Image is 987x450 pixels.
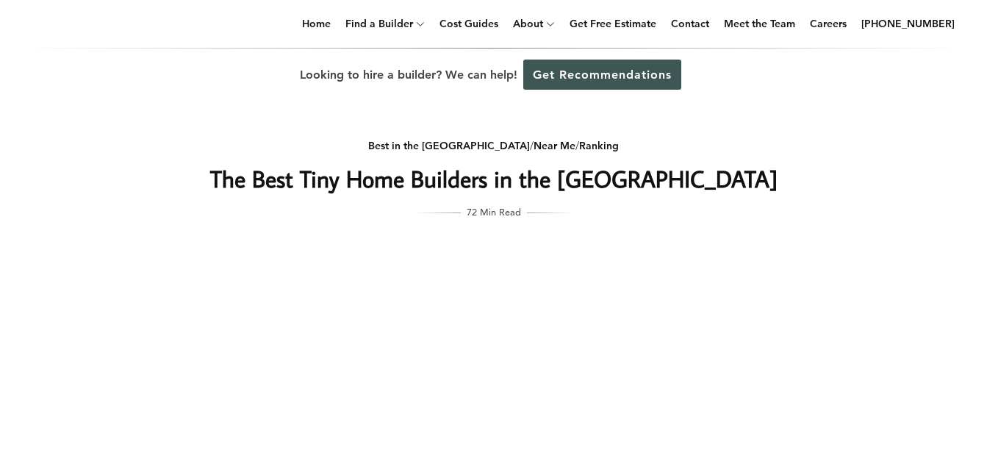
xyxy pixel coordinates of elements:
[467,204,521,220] span: 72 Min Read
[201,137,787,155] div: / /
[534,139,575,152] a: Near Me
[201,161,787,196] h1: The Best Tiny Home Builders in the [GEOGRAPHIC_DATA]
[523,60,681,90] a: Get Recommendations
[579,139,619,152] a: Ranking
[368,139,530,152] a: Best in the [GEOGRAPHIC_DATA]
